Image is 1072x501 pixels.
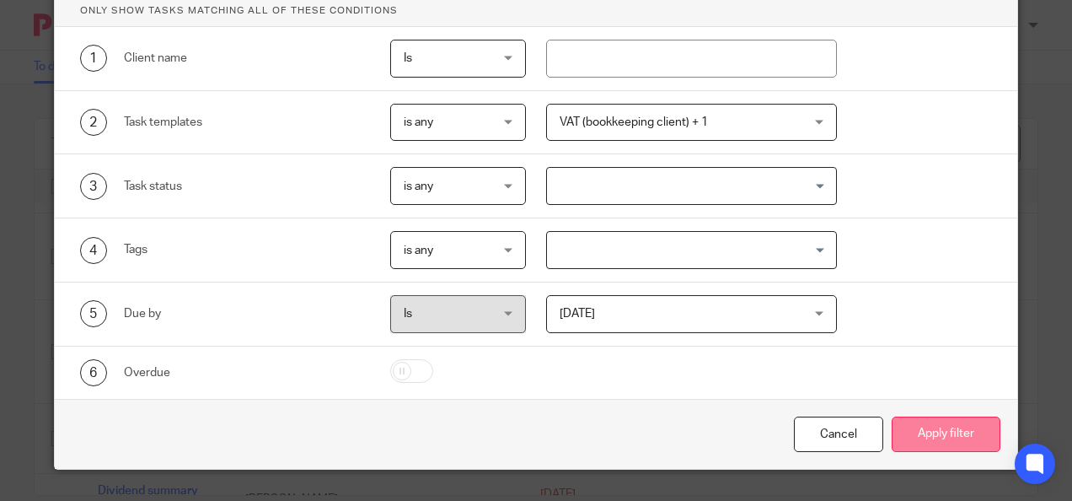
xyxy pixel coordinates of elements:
div: 4 [80,237,107,264]
span: is any [404,245,433,256]
input: Search for option [549,235,827,265]
div: Task templates [124,114,371,131]
div: Tags [124,241,371,258]
div: 1 [80,45,107,72]
div: Search for option [546,167,837,205]
div: Search for option [546,231,837,269]
span: [DATE] [560,308,595,320]
div: Task status [124,178,371,195]
div: Overdue [124,364,371,381]
span: Is [404,52,412,64]
input: Search for option [549,171,827,201]
div: 6 [80,359,107,386]
div: Close this dialog window [794,417,883,453]
span: VAT (bookkeeping client) + 1 [560,116,708,128]
div: Due by [124,305,371,322]
div: 3 [80,173,107,200]
div: Client name [124,50,371,67]
button: Apply filter [892,417,1000,453]
div: 5 [80,300,107,327]
span: is any [404,116,433,128]
span: is any [404,180,433,192]
span: Is [404,308,412,320]
div: 2 [80,109,107,136]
